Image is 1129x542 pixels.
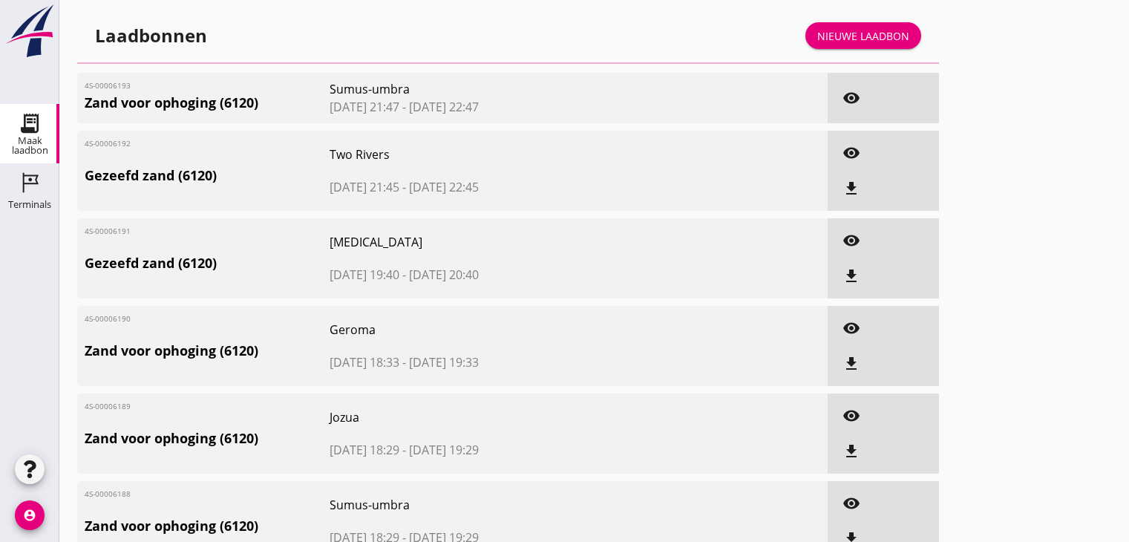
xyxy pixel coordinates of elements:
[330,441,636,459] span: [DATE] 18:29 - [DATE] 19:29
[85,166,330,186] span: Gezeefd zand (6120)
[85,93,330,113] span: Zand voor ophoging (6120)
[842,232,860,249] i: visibility
[85,80,137,91] span: 4S-00006193
[330,266,636,284] span: [DATE] 19:40 - [DATE] 20:40
[85,226,137,237] span: 4S-00006191
[15,500,45,530] i: account_circle
[842,89,860,107] i: visibility
[842,319,860,337] i: visibility
[3,4,56,59] img: logo-small.a267ee39.svg
[85,401,137,412] span: 4S-00006189
[842,267,860,285] i: file_download
[330,408,636,426] span: Jozua
[842,180,860,197] i: file_download
[8,200,51,209] div: Terminals
[842,407,860,425] i: visibility
[330,178,636,196] span: [DATE] 21:45 - [DATE] 22:45
[85,313,137,324] span: 4S-00006190
[85,516,330,536] span: Zand voor ophoging (6120)
[85,253,330,273] span: Gezeefd zand (6120)
[85,428,330,448] span: Zand voor ophoging (6120)
[330,233,636,251] span: [MEDICAL_DATA]
[330,321,636,339] span: Geroma
[842,144,860,162] i: visibility
[330,146,636,163] span: Two Rivers
[85,489,137,500] span: 4S-00006188
[842,443,860,460] i: file_download
[330,496,636,514] span: Sumus-umbra
[95,24,207,48] div: Laadbonnen
[85,341,330,361] span: Zand voor ophoging (6120)
[817,28,909,44] div: Nieuwe laadbon
[805,22,921,49] a: Nieuwe laadbon
[842,494,860,512] i: visibility
[85,138,137,149] span: 4S-00006192
[842,355,860,373] i: file_download
[330,80,636,98] span: Sumus-umbra
[330,98,636,116] span: [DATE] 21:47 - [DATE] 22:47
[330,353,636,371] span: [DATE] 18:33 - [DATE] 19:33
